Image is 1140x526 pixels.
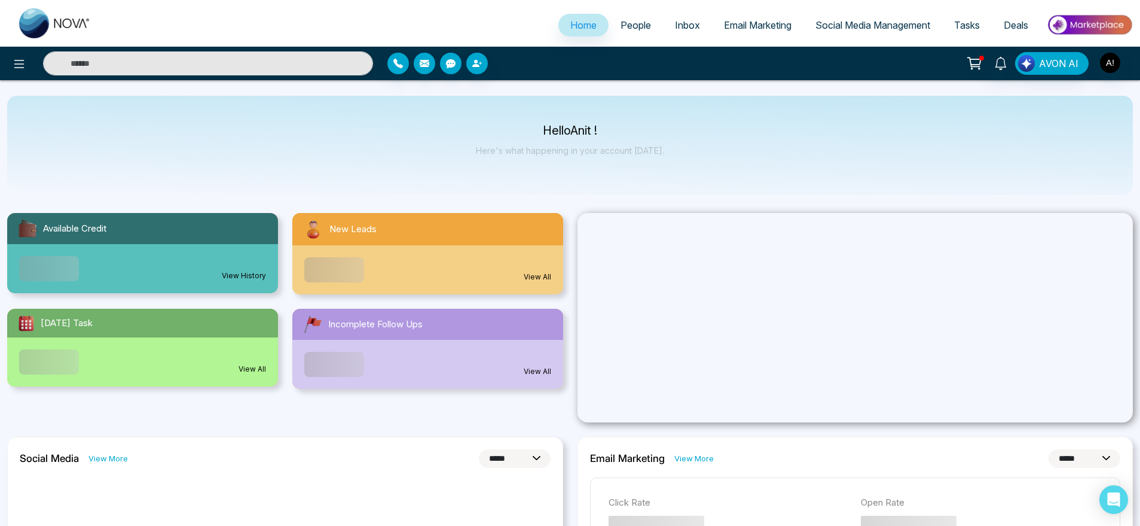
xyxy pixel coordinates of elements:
span: Email Marketing [724,19,791,31]
span: Tasks [954,19,980,31]
span: Available Credit [43,222,106,236]
span: Deals [1004,19,1028,31]
a: Incomplete Follow UpsView All [285,309,570,389]
a: View History [222,270,266,281]
img: availableCredit.svg [17,218,38,239]
a: View More [88,453,128,464]
a: Email Marketing [712,14,803,37]
span: Incomplete Follow Ups [328,318,423,332]
span: People [621,19,651,31]
a: Tasks [942,14,992,37]
p: Click Rate [609,496,849,510]
img: newLeads.svg [302,218,325,241]
p: Open Rate [861,496,1102,510]
p: Hello Anit ! [476,126,664,136]
span: Home [570,19,597,31]
img: Nova CRM Logo [19,8,91,38]
span: [DATE] Task [41,317,93,330]
span: AVON AI [1039,56,1078,71]
a: View All [524,366,551,377]
img: followUps.svg [302,314,323,335]
div: Open Intercom Messenger [1099,485,1128,514]
img: Market-place.gif [1046,11,1133,38]
a: Social Media Management [803,14,942,37]
h2: Social Media [20,452,79,464]
p: Here's what happening in your account [DATE]. [476,145,664,156]
img: Lead Flow [1018,55,1035,72]
span: Social Media Management [815,19,930,31]
img: User Avatar [1100,53,1120,73]
a: People [609,14,663,37]
a: New LeadsView All [285,213,570,294]
span: Inbox [675,19,700,31]
span: New Leads [329,223,377,236]
a: Deals [992,14,1040,37]
a: View All [524,272,551,282]
a: Home [558,14,609,37]
button: AVON AI [1015,52,1089,75]
a: View More [674,453,714,464]
a: View All [239,364,266,375]
h2: Email Marketing [590,452,665,464]
a: Inbox [663,14,712,37]
img: todayTask.svg [17,314,36,333]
